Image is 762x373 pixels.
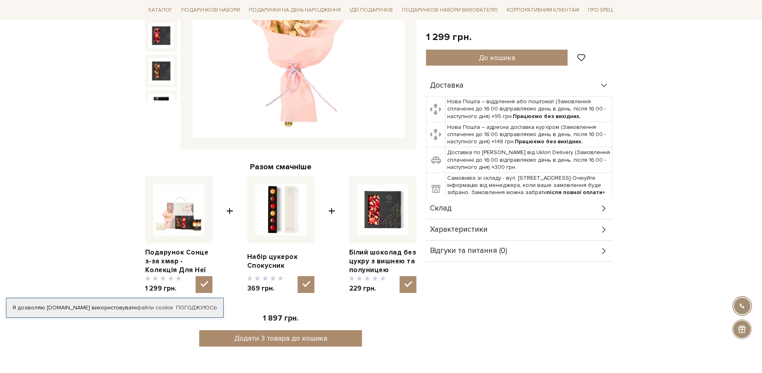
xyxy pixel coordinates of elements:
span: 229 грн. [349,284,386,293]
button: Додати 3 товара до кошика [199,330,362,347]
a: файли cookie [137,304,173,311]
a: Набір цукерок Спокусник [247,253,314,270]
a: Подарункові набори вихователю [399,3,501,17]
div: Разом смачніше [145,162,416,172]
img: Білий шоколад без цукру з вишнею та полуницею [357,184,408,235]
td: Нова Пошта – адресна доставка кур'єром (Замовлення сплаченні до 16:00 відправляємо день в день, п... [446,122,612,147]
img: Подарунок Сонце з-за хмар [148,23,174,48]
div: Я дозволяю [DOMAIN_NAME] використовувати [6,304,223,311]
a: Подарункові набори [178,4,243,16]
a: Погоджуюсь [176,304,217,311]
img: Подарунок Сонце з-за хмар [148,58,174,84]
div: 1 299 грн. [426,31,472,43]
span: 1 897 грн. [263,314,298,323]
a: Про Spell [585,4,617,16]
button: До кошика [426,50,568,66]
img: Подарунок Сонце з-за хмар [148,94,174,119]
span: До кошика [479,53,515,62]
img: Набір цукерок Спокусник [255,184,306,235]
b: після повної оплати [547,189,602,196]
b: Працюємо без вихідних. [513,113,581,120]
a: Білий шоколад без цукру з вишнею та полуницею [349,248,416,275]
td: Самовивіз зі складу - вул. [STREET_ADDRESS] Очікуйте інформацію від менеджера, коли ваше замовлен... [446,173,612,206]
b: Працюємо без вихідних. [515,138,583,145]
span: Склад [430,205,452,212]
img: Подарунок Сонце з-за хмар - Колекція Для Неї [153,184,204,235]
span: Відгуки та питання (0) [430,247,507,255]
a: Подарунки на День народження [246,4,344,16]
a: Корпоративним клієнтам [504,3,582,17]
span: 1 299 грн. [145,284,182,293]
a: Ідеї подарунків [346,4,396,16]
span: + [328,176,335,293]
span: Доставка [430,82,464,89]
span: Характеристики [430,226,488,233]
td: Нова Пошта – відділення або поштомат (Замовлення сплаченні до 16:00 відправляємо день в день, піс... [446,96,612,122]
span: + [226,176,233,293]
a: Подарунок Сонце з-за хмар - Колекція Для Неї [145,248,212,275]
td: Доставка по [PERSON_NAME] від Uklon Delivery (Замовлення сплаченні до 16:00 відправляємо день в д... [446,147,612,173]
a: Каталог [145,4,176,16]
span: 369 грн. [247,284,284,293]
